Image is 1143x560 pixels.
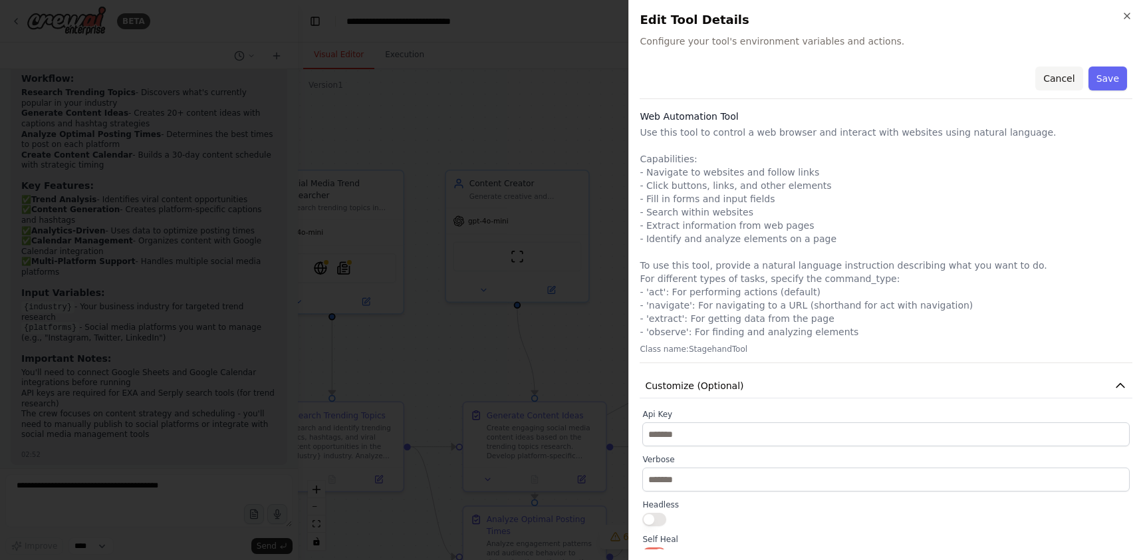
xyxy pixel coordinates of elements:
[640,344,1132,354] p: Class name: StagehandTool
[1088,67,1127,90] button: Save
[640,35,1132,48] span: Configure your tool's environment variables and actions.
[642,409,1130,420] label: Api Key
[642,534,1130,545] label: Self Heal
[645,379,743,392] span: Customize (Optional)
[640,374,1132,398] button: Customize (Optional)
[640,110,1132,123] h3: Web Automation Tool
[642,499,1130,510] label: Headless
[642,454,1130,465] label: Verbose
[1035,67,1082,90] button: Cancel
[640,11,1132,29] h2: Edit Tool Details
[640,126,1132,339] p: Use this tool to control a web browser and interact with websites using natural language. Capabil...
